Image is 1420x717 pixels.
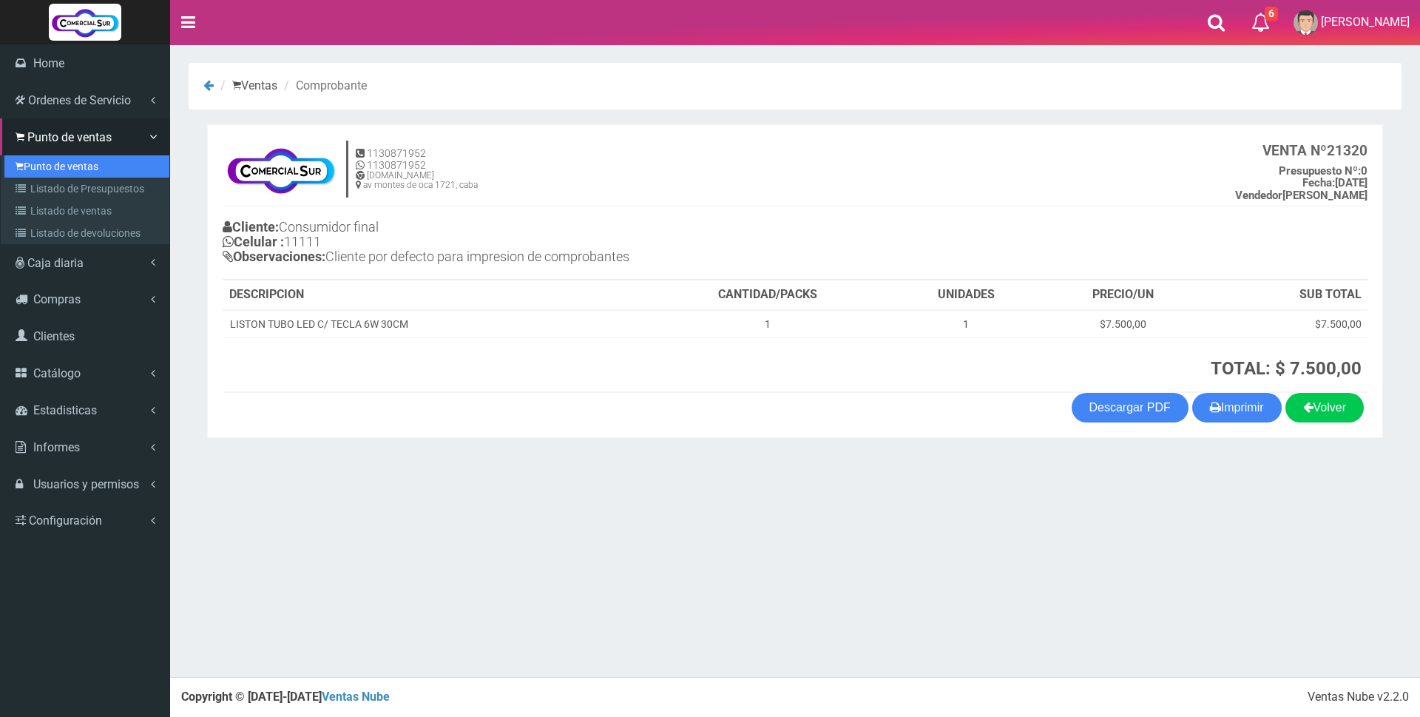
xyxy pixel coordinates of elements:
th: UNIDADES [890,280,1043,310]
h4: Consumidor final 11111 Cliente por defecto para impresion de comprobantes [223,216,795,271]
strong: Copyright © [DATE]-[DATE] [181,690,390,704]
li: Comprobante [280,78,367,95]
h5: 1130871952 1130871952 [356,148,478,171]
span: Ordenes de Servicio [28,93,131,107]
b: 21320 [1262,142,1367,159]
span: Catálogo [33,366,81,380]
li: Ventas [217,78,277,95]
th: SUB TOTAL [1204,280,1367,310]
th: CANTIDAD/PACKS [645,280,890,310]
a: Punto de ventas [4,155,169,178]
span: Informes [33,440,80,454]
b: Celular : [223,234,284,249]
span: Usuarios y permisos [33,477,139,491]
div: Ventas Nube v2.2.0 [1308,689,1409,706]
h6: [DOMAIN_NAME] av montes de oca 1721, caba [356,171,478,190]
span: Estadisticas [33,403,97,417]
b: Observaciones: [223,249,325,264]
span: [PERSON_NAME] [1321,15,1410,29]
b: Cliente: [223,219,279,235]
strong: Presupuesto Nº: [1279,164,1361,178]
a: Listado de devoluciones [4,222,169,244]
span: Clientes [33,329,75,343]
td: 1 [645,310,890,338]
b: [PERSON_NAME] [1235,189,1367,202]
span: Home [33,56,64,70]
b: [DATE] [1302,176,1367,189]
td: $7.500,00 [1042,310,1204,338]
strong: VENTA Nº [1262,142,1327,159]
span: 6 [1265,7,1278,21]
b: 0 [1279,164,1367,178]
strong: Fecha: [1302,176,1335,189]
img: Logo grande [49,4,121,41]
img: User Image [1294,10,1318,35]
span: Caja diaria [27,256,84,270]
th: DESCRIPCION [223,280,645,310]
th: PRECIO/UN [1042,280,1204,310]
strong: TOTAL: $ 7.500,00 [1211,358,1362,379]
a: Volver [1285,393,1364,423]
span: Compras [33,292,81,306]
span: Configuración [29,514,102,528]
td: 1 [890,310,1043,338]
a: Listado de ventas [4,200,169,222]
a: Descargar PDF [1072,393,1189,423]
span: Punto de ventas [27,130,112,144]
button: Imprimir [1192,393,1282,423]
strong: Vendedor [1235,189,1282,202]
a: Ventas Nube [322,690,390,704]
td: $7.500,00 [1204,310,1367,338]
a: Listado de Presupuestos [4,178,169,200]
img: f695dc5f3a855ddc19300c990e0c55a2.jpg [223,140,339,199]
td: LISTON TUBO LED C/ TECLA 6W 30CM [223,310,645,338]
